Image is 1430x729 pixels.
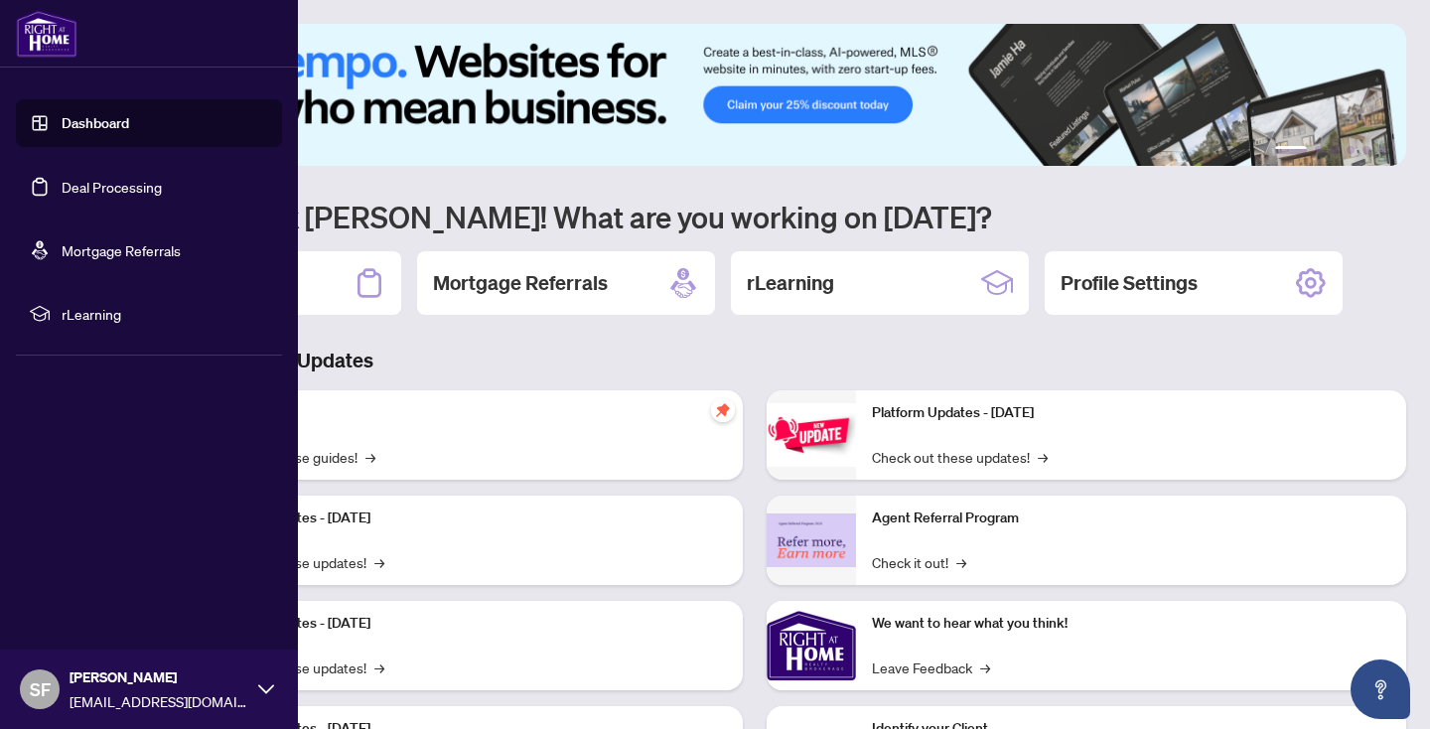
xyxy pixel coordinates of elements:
[956,551,966,573] span: →
[1275,146,1307,154] button: 1
[433,269,608,297] h2: Mortgage Referrals
[62,178,162,196] a: Deal Processing
[70,690,248,712] span: [EMAIL_ADDRESS][DOMAIN_NAME]
[103,198,1406,235] h1: Welcome back [PERSON_NAME]! What are you working on [DATE]?
[30,675,51,703] span: SF
[70,666,248,688] span: [PERSON_NAME]
[209,402,727,424] p: Self-Help
[209,613,727,635] p: Platform Updates - [DATE]
[747,269,834,297] h2: rLearning
[1378,146,1386,154] button: 6
[1038,446,1048,468] span: →
[365,446,375,468] span: →
[711,398,735,422] span: pushpin
[374,551,384,573] span: →
[872,508,1390,529] p: Agent Referral Program
[872,446,1048,468] a: Check out these updates!→
[980,656,990,678] span: →
[1351,659,1410,719] button: Open asap
[374,656,384,678] span: →
[16,10,77,58] img: logo
[872,551,966,573] a: Check it out!→
[767,601,856,690] img: We want to hear what you think!
[1362,146,1370,154] button: 5
[872,656,990,678] a: Leave Feedback→
[209,508,727,529] p: Platform Updates - [DATE]
[872,613,1390,635] p: We want to hear what you think!
[103,24,1406,166] img: Slide 0
[1347,146,1355,154] button: 4
[62,303,268,325] span: rLearning
[1331,146,1339,154] button: 3
[767,513,856,568] img: Agent Referral Program
[767,403,856,466] img: Platform Updates - June 23, 2025
[1315,146,1323,154] button: 2
[103,347,1406,374] h3: Brokerage & Industry Updates
[872,402,1390,424] p: Platform Updates - [DATE]
[62,241,181,259] a: Mortgage Referrals
[1061,269,1198,297] h2: Profile Settings
[62,114,129,132] a: Dashboard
